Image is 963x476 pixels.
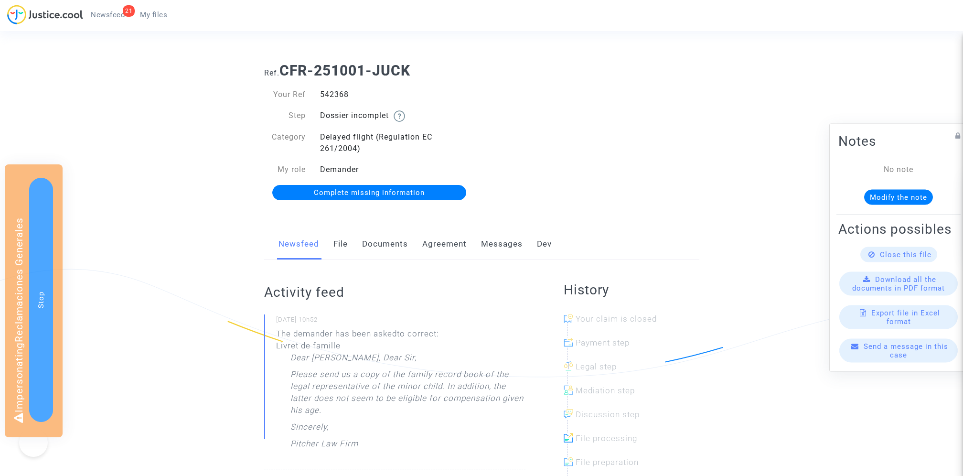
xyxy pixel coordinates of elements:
[313,110,481,122] div: Dossier incomplet
[576,314,657,324] span: Your claim is closed
[132,8,175,22] a: My files
[313,89,481,100] div: 542368
[313,131,481,154] div: Delayed flight (Regulation EC 261/2004)
[852,275,945,292] span: Download all the documents in PDF format
[864,342,948,359] span: Send a message in this case
[333,228,348,260] a: File
[257,131,313,154] div: Category
[564,281,699,298] h2: History
[19,428,48,457] iframe: Help Scout Beacon - Open
[422,228,467,260] a: Agreement
[29,178,53,422] button: Stop
[362,228,408,260] a: Documents
[5,164,63,437] div: Impersonating
[871,309,940,326] span: Export file in Excel format
[290,352,417,368] p: Dear [PERSON_NAME], Dear Sir,
[7,5,83,24] img: jc-logo.svg
[264,68,279,77] span: Ref.
[314,188,425,197] span: Complete missing information
[276,315,525,328] small: [DATE] 10h52
[257,89,313,100] div: Your Ref
[537,228,552,260] a: Dev
[257,164,313,175] div: My role
[853,164,944,175] div: No note
[91,11,125,19] span: Newsfeed
[838,133,959,150] h2: Notes
[140,11,167,19] span: My files
[276,328,525,454] div: The demander has been asked
[290,438,358,454] p: Pitcher Law Firm
[278,228,319,260] a: Newsfeed
[290,368,525,421] p: Please send us a copy of the family record book of the legal representative of the minor child. I...
[481,228,523,260] a: Messages
[397,329,439,338] span: to correct:
[264,284,525,301] h2: Activity feed
[313,164,481,175] div: Demander
[838,221,959,238] h2: Actions possibles
[290,421,329,438] p: Sincerely,
[37,292,45,308] span: Stop
[279,62,410,79] b: CFR-251001-JUCK
[394,110,405,122] img: help.svg
[257,110,313,122] div: Step
[276,340,525,352] li: Livret de famille
[83,8,132,22] a: 21Newsfeed
[864,190,933,205] button: Modify the note
[123,5,135,17] div: 21
[880,250,931,259] span: Close this file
